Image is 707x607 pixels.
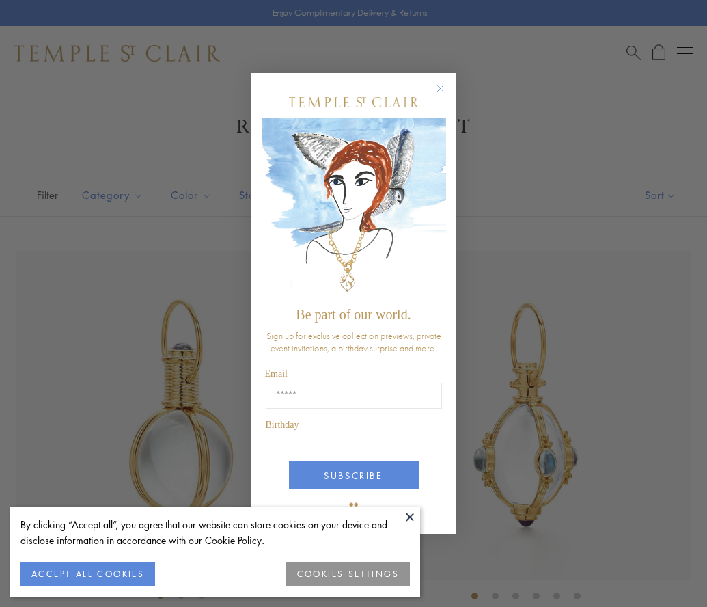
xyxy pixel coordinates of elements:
button: COOKIES SETTINGS [286,562,410,586]
button: SUBSCRIBE [289,461,419,489]
span: Sign up for exclusive collection previews, private event invitations, a birthday surprise and more. [266,329,441,354]
span: Be part of our world. [296,307,411,322]
img: c4a9eb12-d91a-4d4a-8ee0-386386f4f338.jpeg [262,118,446,300]
img: Temple St. Clair [289,97,419,107]
div: By clicking “Accept all”, you agree that our website can store cookies on your device and disclos... [20,517,410,548]
input: Email [266,383,442,409]
img: TSC [340,493,368,520]
button: Close dialog [439,87,456,104]
span: Birthday [266,420,299,430]
button: ACCEPT ALL COOKIES [20,562,155,586]
span: Email [265,368,288,379]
